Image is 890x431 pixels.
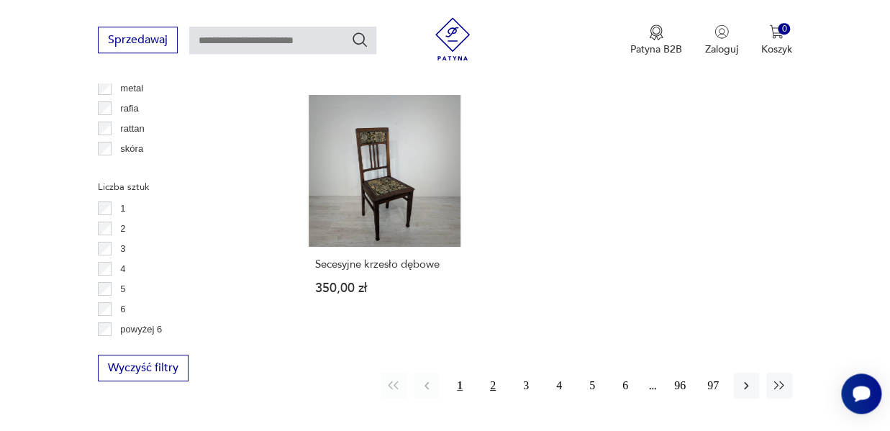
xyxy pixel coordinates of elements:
p: rafia [120,101,138,117]
p: 5 [120,281,125,297]
button: 6 [612,373,638,399]
button: Sprzedawaj [98,27,178,53]
img: Patyna - sklep z meblami i dekoracjami vintage [431,17,474,60]
p: Liczba sztuk [98,179,274,195]
a: Sprzedawaj [98,36,178,46]
p: rattan [120,121,144,137]
p: Zaloguj [705,42,738,56]
button: 5 [579,373,605,399]
p: metal [120,81,143,96]
button: 0Koszyk [761,24,792,56]
p: 6 [120,301,125,317]
p: Koszyk [761,42,792,56]
button: Zaloguj [705,24,738,56]
h3: Secesyjne krzesło dębowe [315,258,454,271]
button: 2 [480,373,506,399]
button: 97 [700,373,726,399]
button: Szukaj [351,31,368,48]
p: skóra [120,141,143,157]
button: 1 [447,373,473,399]
button: Wyczyść filtry [98,355,189,381]
img: Ikonka użytkownika [714,24,729,39]
img: Ikona medalu [649,24,663,40]
p: 4 [120,261,125,277]
img: Ikona koszyka [769,24,784,39]
p: 3 [120,241,125,257]
button: 3 [513,373,539,399]
button: 96 [667,373,693,399]
a: Secesyjne krzesło dęboweSecesyjne krzesło dębowe350,00 zł [309,95,460,322]
button: Patyna B2B [630,24,682,56]
p: powyżej 6 [120,322,162,337]
p: tkanina [120,161,150,177]
p: 350,00 zł [315,282,454,294]
p: Patyna B2B [630,42,682,56]
button: 4 [546,373,572,399]
p: 1 [120,201,125,217]
div: 0 [778,23,790,35]
iframe: Smartsupp widget button [841,373,881,414]
a: Ikona medaluPatyna B2B [630,24,682,56]
p: 2 [120,221,125,237]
